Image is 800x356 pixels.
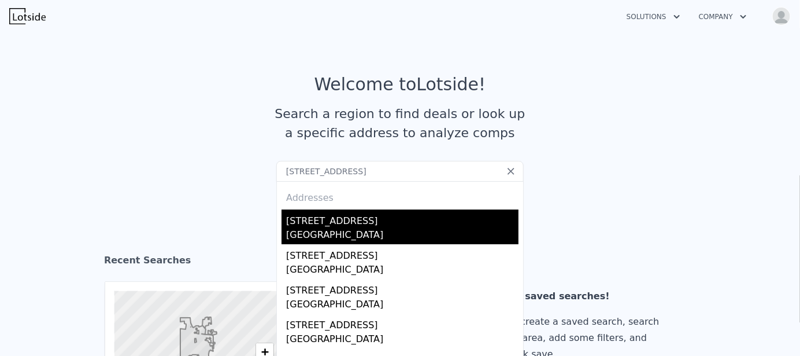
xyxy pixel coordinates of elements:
div: [GEOGRAPHIC_DATA] [286,263,518,279]
div: [GEOGRAPHIC_DATA] [286,228,518,244]
input: Search an address or region... [276,161,524,182]
div: [STREET_ADDRESS] [286,314,518,332]
div: Search a region to find deals or look up a specific address to analyze comps [271,104,529,142]
button: Solutions [617,6,690,27]
div: Recent Searches [104,244,696,281]
div: Addresses [282,182,518,210]
div: Welcome to Lotside ! [314,74,486,95]
button: Company [690,6,756,27]
div: [STREET_ADDRESS] [286,279,518,298]
div: [STREET_ADDRESS] [286,210,518,228]
img: Lotside [9,8,46,24]
div: [STREET_ADDRESS] [286,244,518,263]
div: No saved searches! [508,288,675,304]
img: avatar [772,7,791,25]
div: [GEOGRAPHIC_DATA] [286,332,518,348]
div: [GEOGRAPHIC_DATA] [286,298,518,314]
